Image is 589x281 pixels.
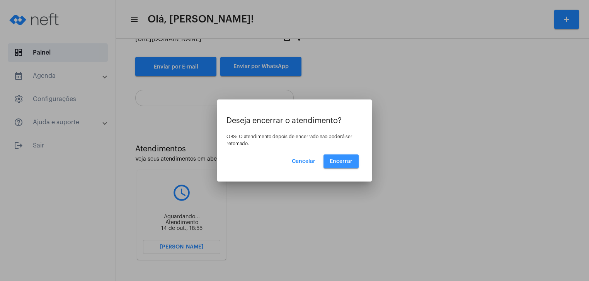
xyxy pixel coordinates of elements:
[330,159,352,164] span: Encerrar
[286,154,322,168] button: Cancelar
[323,154,359,168] button: Encerrar
[226,134,352,146] span: OBS: O atendimento depois de encerrado não poderá ser retomado.
[226,117,363,125] p: Deseja encerrar o atendimento?
[292,159,315,164] span: Cancelar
